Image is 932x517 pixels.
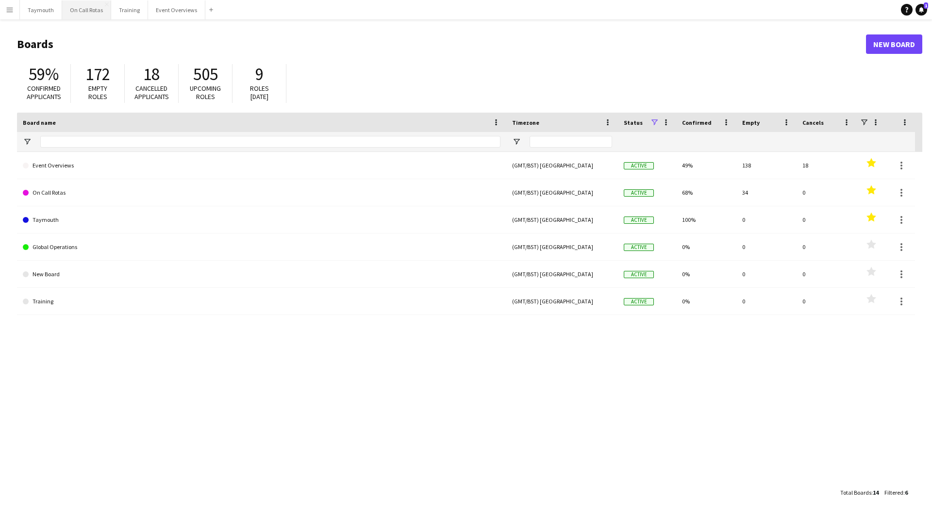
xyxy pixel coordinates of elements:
div: 18 [797,152,857,179]
div: : [884,483,908,502]
h1: Boards [17,37,866,51]
span: 18 [143,64,160,85]
div: (GMT/BST) [GEOGRAPHIC_DATA] [506,233,618,260]
span: Total Boards [840,489,871,496]
div: 100% [676,206,736,233]
span: 59% [29,64,59,85]
div: 34 [736,179,797,206]
a: On Call Rotas [23,179,500,206]
div: 68% [676,179,736,206]
div: (GMT/BST) [GEOGRAPHIC_DATA] [506,179,618,206]
span: Active [624,244,654,251]
div: 0 [797,179,857,206]
div: 49% [676,152,736,179]
input: Board name Filter Input [40,136,500,148]
div: 0 [797,233,857,260]
div: 0% [676,233,736,260]
span: Timezone [512,119,539,126]
a: Global Operations [23,233,500,261]
a: Taymouth [23,206,500,233]
span: 9 [255,64,264,85]
span: Active [624,298,654,305]
button: Open Filter Menu [23,137,32,146]
span: Active [624,217,654,224]
span: 505 [193,64,218,85]
span: Upcoming roles [190,84,221,101]
a: New Board [866,34,922,54]
span: Cancelled applicants [134,84,169,101]
div: 0 [736,261,797,287]
span: Roles [DATE] [250,84,269,101]
button: Taymouth [20,0,62,19]
span: Empty roles [88,84,107,101]
input: Timezone Filter Input [530,136,612,148]
span: Active [624,189,654,197]
span: Cancels [802,119,824,126]
span: 14 [873,489,879,496]
div: 0 [797,261,857,287]
div: 0% [676,261,736,287]
div: 0 [797,206,857,233]
button: Open Filter Menu [512,137,521,146]
span: Confirmed [682,119,712,126]
div: 0 [736,233,797,260]
div: 0 [797,288,857,315]
div: 0 [736,206,797,233]
a: 1 [915,4,927,16]
span: 1 [924,2,928,9]
span: 172 [85,64,110,85]
div: 0% [676,288,736,315]
span: Confirmed applicants [27,84,61,101]
span: 6 [905,489,908,496]
div: 0 [736,288,797,315]
button: Training [111,0,148,19]
span: Board name [23,119,56,126]
span: Active [624,271,654,278]
div: (GMT/BST) [GEOGRAPHIC_DATA] [506,152,618,179]
div: (GMT/BST) [GEOGRAPHIC_DATA] [506,261,618,287]
div: 138 [736,152,797,179]
span: Empty [742,119,760,126]
a: Event Overviews [23,152,500,179]
button: Event Overviews [148,0,205,19]
span: Status [624,119,643,126]
button: On Call Rotas [62,0,111,19]
div: : [840,483,879,502]
div: (GMT/BST) [GEOGRAPHIC_DATA] [506,206,618,233]
div: (GMT/BST) [GEOGRAPHIC_DATA] [506,288,618,315]
span: Active [624,162,654,169]
a: Training [23,288,500,315]
span: Filtered [884,489,903,496]
a: New Board [23,261,500,288]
